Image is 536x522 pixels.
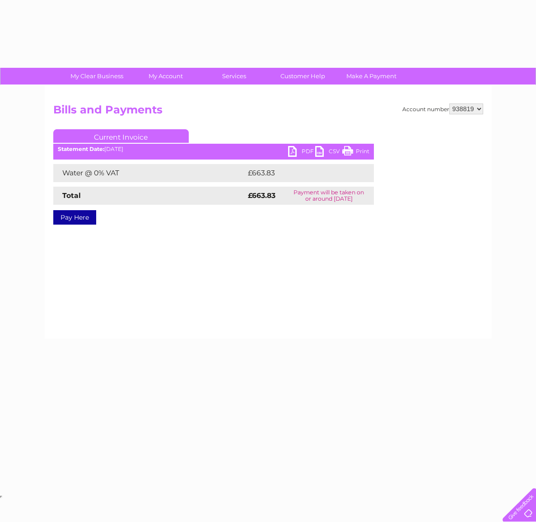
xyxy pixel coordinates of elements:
[53,129,189,143] a: Current Invoice
[53,164,246,182] td: Water @ 0% VAT
[315,146,342,159] a: CSV
[246,164,358,182] td: £663.83
[53,146,374,152] div: [DATE]
[284,187,374,205] td: Payment will be taken on or around [DATE]
[402,103,483,114] div: Account number
[197,68,271,85] a: Services
[60,68,134,85] a: My Clear Business
[128,68,203,85] a: My Account
[288,146,315,159] a: PDF
[334,68,409,85] a: Make A Payment
[266,68,340,85] a: Customer Help
[58,146,104,152] b: Statement Date:
[62,191,81,200] strong: Total
[53,210,96,225] a: Pay Here
[53,103,483,121] h2: Bills and Payments
[248,191,275,200] strong: £663.83
[342,146,369,159] a: Print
